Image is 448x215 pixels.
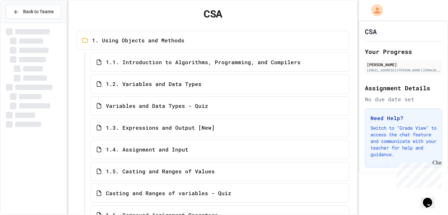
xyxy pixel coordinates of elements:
div: No due date set [365,95,442,103]
a: 1.4. Assignment and Input [90,140,350,159]
span: 1.5. Casting and Ranges of Values [106,167,215,175]
a: 1.1. Introduction to Algorithms, Programming, and Compilers [90,53,350,72]
a: 1.5. Casting and Ranges of Values [90,162,350,181]
span: Back to Teams [23,8,54,15]
a: 1.2. Variables and Data Types [90,74,350,94]
iframe: chat widget [420,189,441,208]
h1: CSA [365,27,377,36]
span: Variables and Data Types - Quiz [106,102,208,110]
span: Casting and Ranges of variables - Quiz [106,189,231,197]
span: 1.4. Assignment and Input [106,146,188,153]
button: Back to Teams [6,5,61,19]
h3: Need Help? [370,114,436,122]
span: 1.2. Variables and Data Types [106,80,202,88]
span: 1.1. Introduction to Algorithms, Programming, and Compilers [106,58,301,66]
div: [PERSON_NAME] [367,62,440,67]
h1: CSA [77,8,350,20]
a: 1.3. Expressions and Output [New] [90,118,350,137]
a: Casting and Ranges of variables - Quiz [90,184,350,203]
div: Chat with us now!Close [3,3,46,42]
h2: Assignment Details [365,83,442,93]
iframe: chat widget [393,160,441,188]
span: 1. Using Objects and Methods [92,36,184,44]
div: [EMAIL_ADDRESS][PERSON_NAME][DOMAIN_NAME] [367,68,440,73]
h2: Your Progress [365,47,442,56]
a: Variables and Data Types - Quiz [90,96,350,115]
span: 1.3. Expressions and Output [New] [106,124,215,132]
div: My Account [364,3,385,18]
p: Switch to "Grade View" to access the chat feature and communicate with your teacher for help and ... [370,125,436,158]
